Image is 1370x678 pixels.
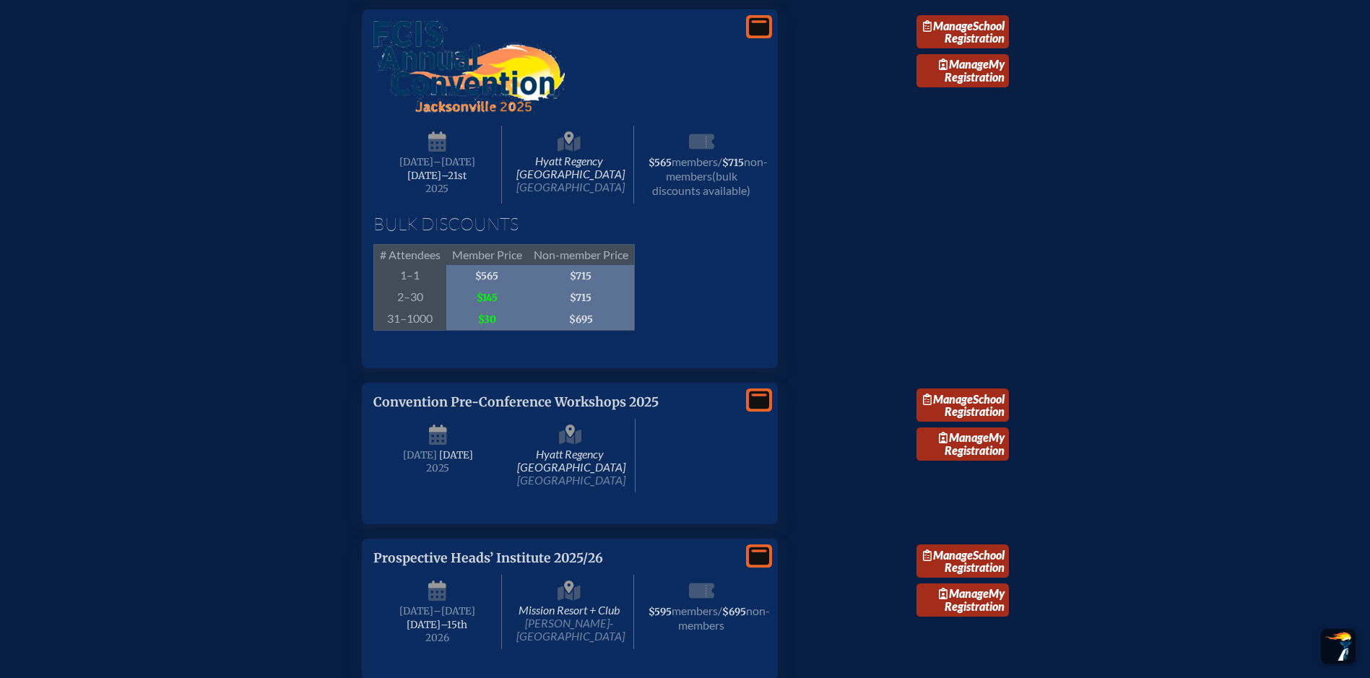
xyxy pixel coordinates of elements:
span: [DATE] [399,605,433,617]
span: members [672,604,718,617]
span: Manage [939,586,989,600]
span: non-members [678,604,770,632]
span: Manage [923,19,973,32]
span: / [718,604,722,617]
span: $595 [649,606,672,618]
a: ManageMy Registration [916,427,1009,461]
span: $715 [528,287,635,308]
span: [GEOGRAPHIC_DATA] [517,473,625,487]
span: –[DATE] [433,156,475,168]
span: non-members [666,155,768,183]
span: $695 [528,308,635,331]
span: Mission Resort + Club [505,575,634,649]
span: [PERSON_NAME]-[GEOGRAPHIC_DATA] [516,616,625,643]
span: Manage [923,548,973,562]
a: ManageSchool Registration [916,15,1009,48]
span: Convention Pre-Conference Workshops 2025 [373,394,659,410]
a: ManageSchool Registration [916,388,1009,422]
h1: Bulk Discounts [373,215,766,232]
button: Scroll Top [1321,629,1356,664]
span: # Attendees [373,245,446,266]
span: $565 [446,265,528,287]
span: 2025 [385,183,490,194]
span: members [672,155,718,168]
span: $695 [722,606,746,618]
a: ManageSchool Registration [916,544,1009,578]
span: Non-member Price [528,245,635,266]
span: 1–1 [373,265,446,287]
a: ManageMy Registration [916,54,1009,87]
a: ManageMy Registration [916,583,1009,617]
span: [DATE] [399,156,433,168]
span: 31–1000 [373,308,446,331]
span: 2025 [385,463,492,474]
span: Hyatt Regency [GEOGRAPHIC_DATA] [506,419,636,492]
span: / [718,155,722,168]
span: $565 [649,157,672,169]
span: Member Price [446,245,528,266]
span: –[DATE] [433,605,475,617]
span: Manage [923,392,973,406]
span: Manage [939,430,989,444]
img: FCIS Convention 2025 [373,21,565,113]
span: Hyatt Regency [GEOGRAPHIC_DATA] [505,126,634,204]
span: (bulk discounts available) [652,169,750,197]
span: Manage [939,57,989,71]
span: [DATE]–⁠21st [407,170,467,182]
span: 2–30 [373,287,446,308]
img: To the top [1324,632,1353,661]
span: $715 [722,157,744,169]
span: Prospective Heads’ Institute 2025/26 [373,550,603,566]
span: 2026 [385,633,490,643]
span: [DATE] [403,449,437,461]
span: $30 [446,308,528,331]
span: $145 [446,287,528,308]
span: [DATE]–⁠15th [407,619,467,631]
span: [DATE] [439,449,473,461]
span: [GEOGRAPHIC_DATA] [516,180,625,194]
span: $715 [528,265,635,287]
